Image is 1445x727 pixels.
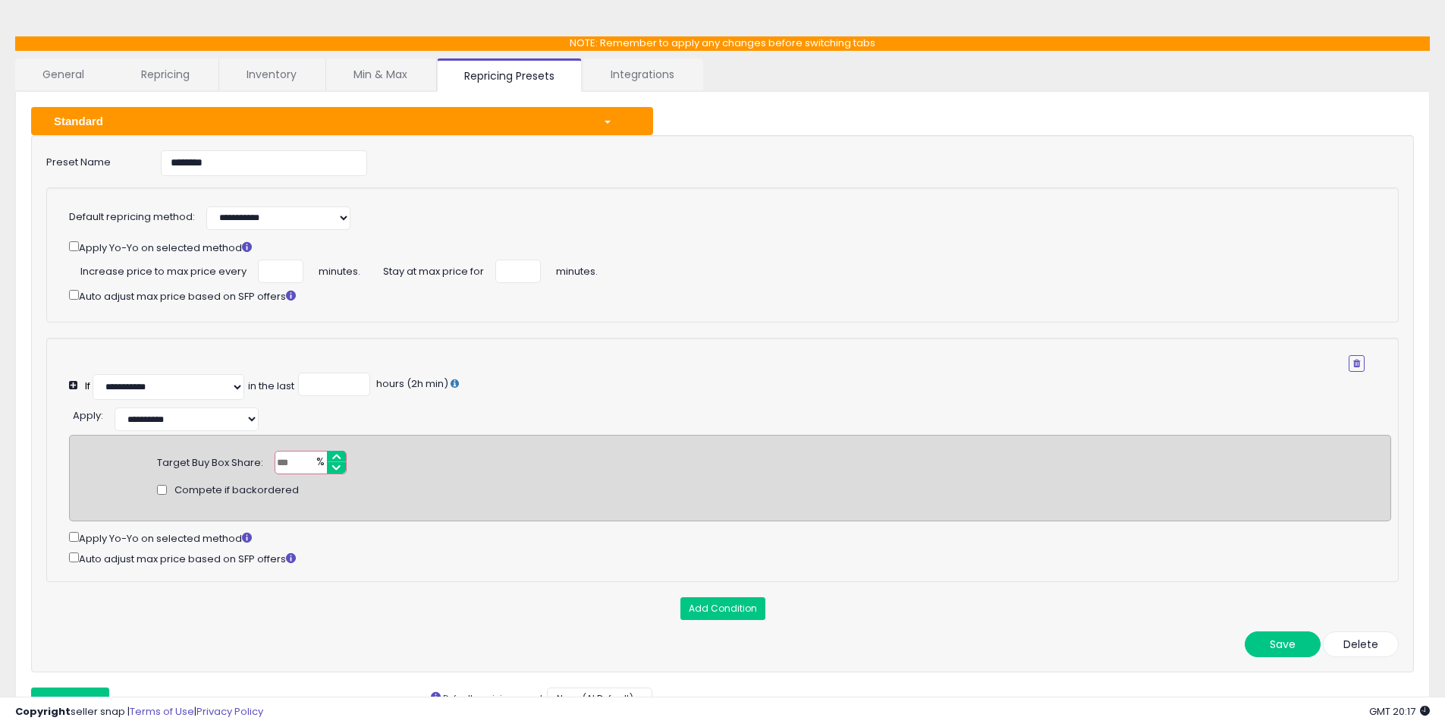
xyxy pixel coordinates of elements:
[114,58,217,90] a: Repricing
[248,379,294,394] div: in the last
[130,704,194,719] a: Terms of Use
[680,597,765,620] button: Add Condition
[374,376,448,391] span: hours (2h min)
[69,549,1391,567] div: Auto adjust max price based on SFP offers
[1353,359,1360,368] i: Remove Condition
[219,58,324,90] a: Inventory
[31,107,653,135] button: Standard
[556,260,598,279] span: minutes.
[42,113,592,129] div: Standard
[69,210,195,225] label: Default repricing method:
[35,150,149,170] label: Preset Name
[326,58,435,90] a: Min & Max
[547,688,652,710] button: None (AI Default)
[157,451,263,471] div: Target Buy Box Share:
[73,404,103,423] div: :
[15,705,263,719] div: seller snap | |
[307,452,331,474] span: %
[15,58,112,90] a: General
[15,36,1430,51] p: NOTE: Remember to apply any changes before switching tabs
[69,238,1365,256] div: Apply Yo-Yo on selected method
[196,704,263,719] a: Privacy Policy
[174,483,299,498] span: Compete if backordered
[437,58,582,92] a: Repricing Presets
[69,529,1391,546] div: Apply Yo-Yo on selected method
[319,260,360,279] span: minutes.
[73,408,101,423] span: Apply
[69,287,1365,304] div: Auto adjust max price based on SFP offers
[383,260,484,279] span: Stay at max price for
[31,688,109,713] button: New Preset
[1369,704,1430,719] span: 2025-08-17 20:17 GMT
[15,704,71,719] strong: Copyright
[583,58,702,90] a: Integrations
[1323,631,1399,657] button: Delete
[80,260,247,279] span: Increase price to max price every
[443,692,545,704] small: Default repricing preset:
[557,692,633,705] span: None (AI Default)
[1245,631,1321,657] button: Save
